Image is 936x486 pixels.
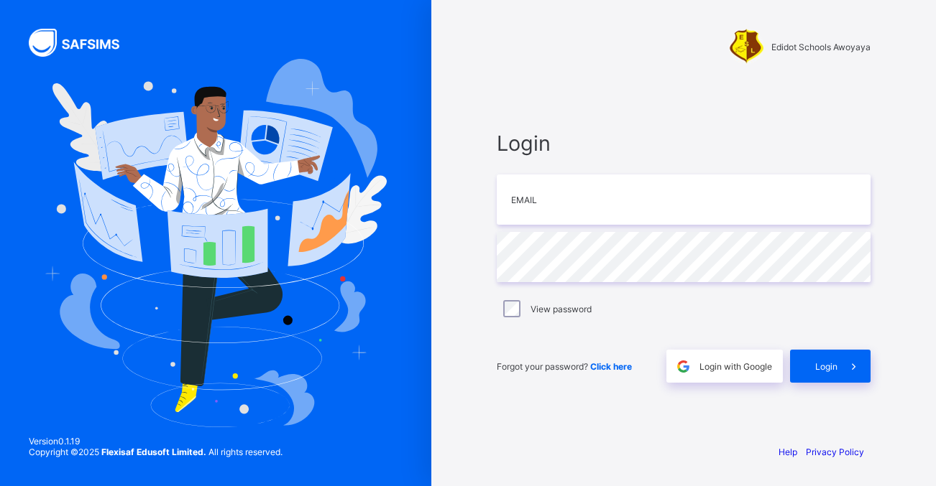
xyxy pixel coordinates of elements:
[101,447,206,457] strong: Flexisaf Edusoft Limited.
[699,361,772,372] span: Login with Google
[29,29,137,57] img: SAFSIMS Logo
[675,358,692,375] img: google.396cfc9801f0270233282035f929180a.svg
[779,447,797,457] a: Help
[29,436,283,447] span: Version 0.1.19
[806,447,864,457] a: Privacy Policy
[771,42,871,52] span: Edidot Schools Awoyaya
[815,361,838,372] span: Login
[497,131,871,156] span: Login
[590,361,632,372] a: Click here
[29,447,283,457] span: Copyright © 2025 All rights reserved.
[497,361,632,372] span: Forgot your password?
[531,304,592,314] label: View password
[45,59,387,426] img: Hero Image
